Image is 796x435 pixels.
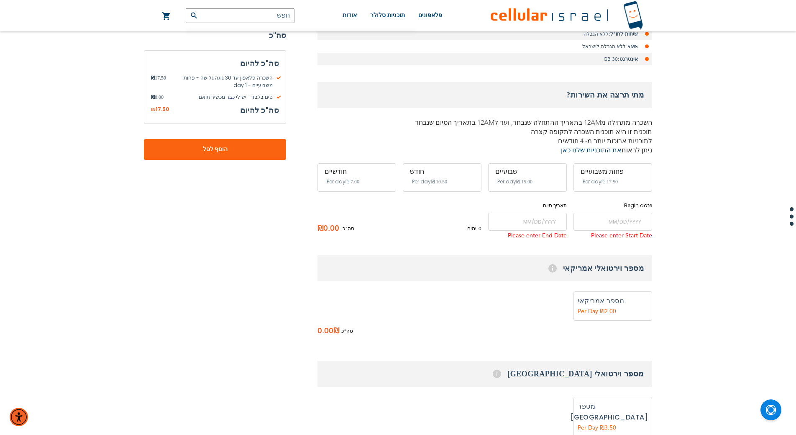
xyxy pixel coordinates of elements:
span: Per day [327,178,346,185]
span: Per day [412,178,431,185]
div: Please enter Start Date [573,231,652,241]
span: 0 [476,225,481,232]
li: ללא הגבלה לישראל [317,40,652,53]
p: השכרה מתחילה מ12AM בתאריך ההתחלה שנבחר, ועד ל12AM בתאריך הסיום שנבחר [317,118,652,127]
div: חודשיים [325,168,389,175]
div: פחות משבועיים [581,168,645,175]
span: ₪ [151,106,156,113]
span: ‏17.50 ₪ [601,179,618,185]
span: ₪ [333,325,339,337]
h3: מספר וירטואלי [GEOGRAPHIC_DATA] [317,361,652,387]
p: תוכנית זו היא תוכנית השכרה לתקופה קצרה לתוכניות ארוכות יותר מ- 4 חודשים ניתן לראות [317,127,652,155]
span: Per day [497,178,516,185]
strong: אינטרנט: [618,56,638,62]
span: תוכניות סלולר [370,12,405,18]
input: MM/DD/YYYY [488,213,567,231]
span: סה"כ [341,327,353,336]
span: סים בלבד - יש לי כבר מכשיר תואם [164,93,279,101]
span: 0.00 [151,93,164,101]
h3: מספר וירטואלי אמריקאי [317,255,652,281]
span: ‏10.50 ₪ [431,179,447,185]
h3: מתי תרצה את השירות? [317,82,652,108]
div: שבועיים [495,168,560,175]
strong: שיחות לחו"ל: [609,31,638,37]
li: 30 GB [317,53,652,65]
span: הוסף לסל [171,145,259,154]
label: Begin date [573,202,652,209]
span: Help [548,264,557,273]
img: לוגו סלולר ישראל [491,1,643,31]
div: תפריט נגישות [10,408,28,426]
span: סה"כ [343,225,354,232]
h3: סה"כ להיום [240,104,279,117]
span: פלאפונים [418,12,442,18]
strong: SMS: [626,43,638,50]
span: אודות [343,12,357,18]
strong: סה"כ [144,29,286,42]
button: הוסף לסל [144,139,286,160]
span: Help [493,370,501,378]
h3: סה"כ להיום [151,57,279,70]
label: תאריך סיום [488,202,567,209]
span: השכרה פלאפון עד 30 גיגה גלישה - פחות משבועיים - 1 day [166,74,279,89]
input: חפש [186,8,294,23]
a: את התוכניות שלנו כאן [561,146,622,155]
span: 0.00 [317,325,333,337]
span: ‏15.00 ₪ [516,179,532,185]
div: חודש [410,168,474,175]
span: ₪0.00 [317,222,343,235]
li: ללא הגבלה [317,28,652,40]
span: ₪ [151,74,155,82]
span: ‏7.00 ₪ [346,179,359,185]
span: Per day [583,178,601,185]
span: ימים [467,225,476,232]
span: ₪ [151,93,155,101]
input: MM/DD/YYYY [573,213,652,231]
span: 17.50 [156,106,169,113]
div: Please enter End Date [488,231,567,241]
span: 17.50 [151,74,166,89]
